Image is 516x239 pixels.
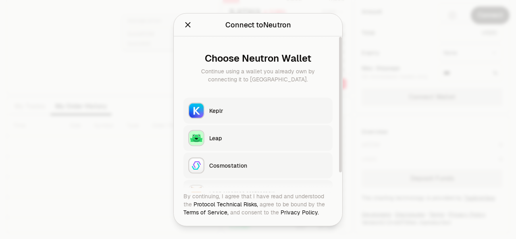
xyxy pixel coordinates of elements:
[189,103,204,118] img: Keplr
[209,106,328,114] div: Keplr
[190,67,326,83] div: Continue using a wallet you already own by connecting it to [GEOGRAPHIC_DATA].
[183,125,333,151] button: LeapLeap
[193,200,258,208] a: Protocol Technical Risks,
[190,52,326,64] div: Choose Neutron Wallet
[183,98,333,123] button: KeplrKeplr
[225,19,291,30] div: Connect to Neutron
[209,134,328,142] div: Leap
[183,152,333,178] button: CosmostationCosmostation
[183,19,192,30] button: Close
[183,180,333,206] button: Leap Cosmos MetaMaskLeap Cosmos MetaMask
[183,208,229,216] a: Terms of Service,
[189,158,204,172] img: Cosmostation
[189,131,204,145] img: Leap
[209,189,328,197] div: Leap Cosmos MetaMask
[189,185,204,200] img: Leap Cosmos MetaMask
[183,192,333,216] div: By continuing, I agree that I have read and understood the agree to be bound by the and consent t...
[281,208,319,216] a: Privacy Policy.
[209,161,328,169] div: Cosmostation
